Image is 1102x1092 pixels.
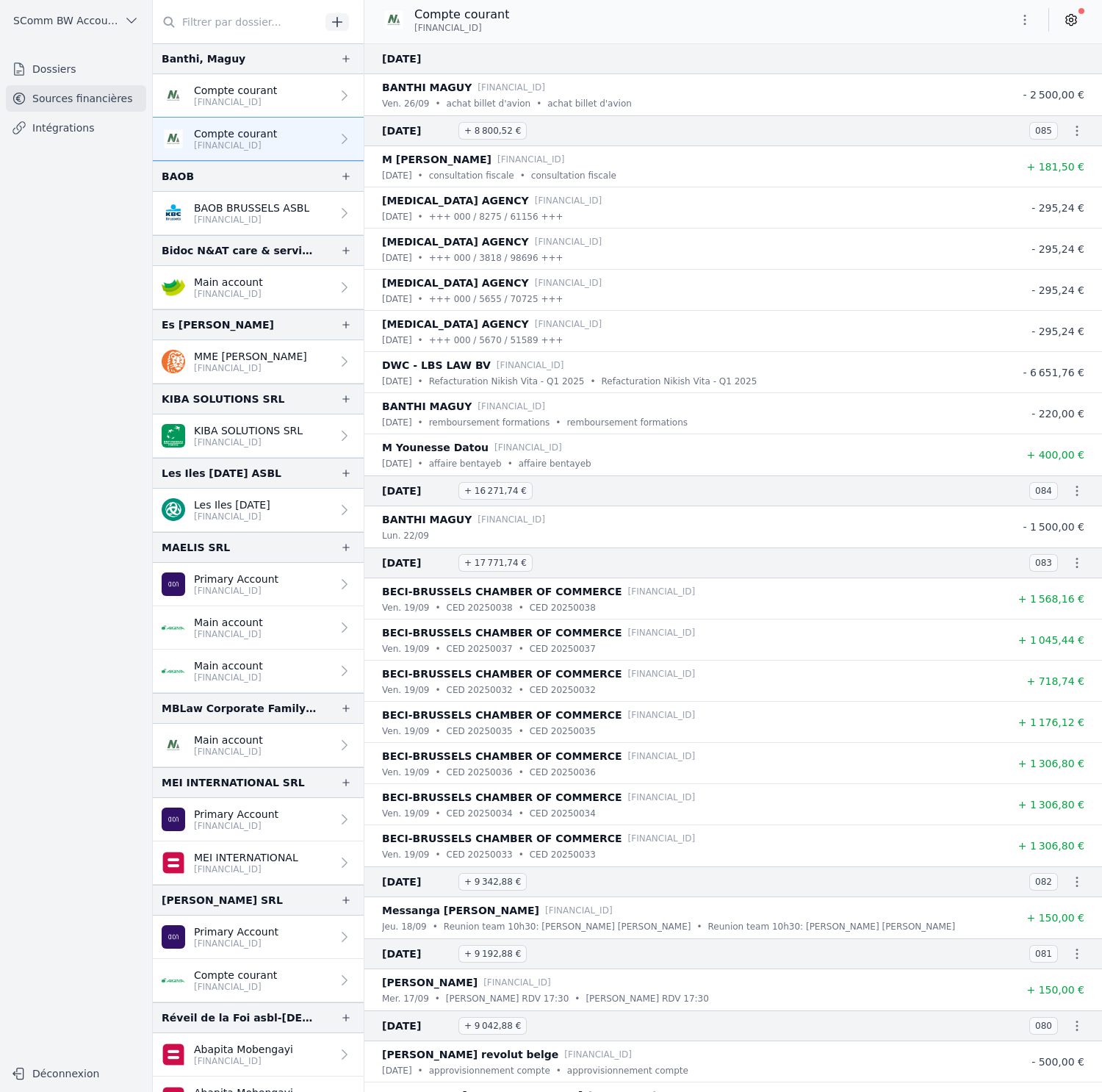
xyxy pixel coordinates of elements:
p: CED 20250036 [447,765,513,780]
p: CED 20250038 [447,600,513,615]
p: Refacturation Nikish Vita - Q1 2025 [429,374,585,389]
p: [FINANCIAL_ID] [483,975,551,990]
p: approvisionnement compte [429,1063,550,1078]
span: 084 [1029,482,1058,500]
p: CED 20250038 [530,600,596,615]
p: [FINANCIAL_ID] [194,214,309,226]
p: [MEDICAL_DATA] AGENCY [382,233,529,251]
p: BAOB BRUSSELS ASBL [194,201,309,215]
span: [DATE] [382,482,453,500]
p: affaire bentayeb [519,456,591,471]
span: + 9 192,88 € [458,945,527,963]
a: Sources financières [6,85,146,112]
p: MEI INTERNATIONAL [194,850,298,865]
p: [FINANCIAL_ID] [628,790,696,805]
div: • [536,96,541,111]
p: approvisionnement compte [567,1063,688,1078]
p: [FINANCIAL_ID] [194,1055,293,1067]
p: M Younesse Datou [382,439,489,456]
p: +++ 000 / 5655 / 70725 +++ [429,292,563,306]
p: CED 20250033 [530,847,596,862]
span: [DATE] [382,122,453,140]
p: [FINANCIAL_ID] [194,362,307,374]
p: CED 20250037 [447,642,513,656]
input: Filtrer par dossier... [153,9,320,35]
a: Les Iles [DATE] [FINANCIAL_ID] [153,489,364,532]
p: Main account [194,658,263,673]
p: ven. 19/09 [382,683,429,697]
span: [DATE] [382,945,453,963]
div: • [435,642,440,656]
p: [FINANCIAL_ID] [497,358,564,373]
p: ven. 19/09 [382,600,429,615]
img: NAGELMACKERS_BNAGBEBBXXX.png [162,127,185,151]
img: AION_BMPBBEBBXXX.png [162,925,185,949]
a: Compte courant [FINANCIAL_ID] [153,959,364,1002]
a: Main account [FINANCIAL_ID] [153,724,364,767]
div: • [418,168,423,183]
div: • [418,456,423,471]
span: + 150,00 € [1026,912,1084,924]
img: NAGELMACKERS_BNAGBEBBXXX.png [162,84,185,107]
span: - 220,00 € [1031,408,1084,420]
p: [PERSON_NAME] [382,974,478,991]
img: ARGENTA_ARSPBE22.png [162,969,185,992]
img: KBC_BRUSSELS_KREDBEBB.png [162,201,185,225]
span: + 181,50 € [1026,161,1084,173]
img: crelan.png [162,276,185,299]
p: Compte courant [194,968,277,983]
a: Primary Account [FINANCIAL_ID] [153,563,364,606]
div: • [519,847,524,862]
p: [DATE] [382,292,412,306]
div: • [418,251,423,265]
img: ARGENTA_ARSPBE22.png [162,659,185,683]
div: • [418,209,423,224]
p: [FINANCIAL_ID] [194,672,263,683]
p: Compte courant [414,6,509,24]
img: NAGELMACKERS_BNAGBEBBXXX.png [382,8,406,32]
p: [DATE] [382,209,412,224]
p: [FINANCIAL_ID] [535,276,602,290]
a: Main account [FINANCIAL_ID] [153,266,364,309]
span: - 6 651,76 € [1023,367,1084,378]
p: BANTHI MAGUY [382,398,472,415]
p: CED 20250032 [447,683,513,697]
p: mer. 17/09 [382,991,429,1006]
span: - 295,24 € [1031,284,1084,296]
div: • [519,765,524,780]
p: ven. 19/09 [382,724,429,739]
img: NAGELMACKERS_BNAGBEBBXXX.png [162,733,185,757]
img: ing.png [162,350,185,373]
p: [FINANCIAL_ID] [478,399,545,414]
p: CED 20250035 [447,724,513,739]
p: [FINANCIAL_ID] [194,96,277,108]
div: Les Iles [DATE] ASBL [162,464,281,482]
span: + 1 306,80 € [1018,840,1084,852]
p: Abapita Mobengayi [194,1042,293,1057]
p: [DATE] [382,456,412,471]
p: +++ 000 / 3818 / 98696 +++ [429,251,563,265]
p: Main account [194,733,263,747]
span: + 16 271,74 € [458,482,533,500]
p: CED 20250036 [530,765,596,780]
span: [DATE] [382,1017,453,1035]
p: remboursement formations [429,415,550,430]
p: Reunion team 10h30: [PERSON_NAME] [PERSON_NAME] [444,919,691,934]
p: [FINANCIAL_ID] [628,584,696,599]
p: [FINANCIAL_ID] [628,831,696,846]
div: • [435,683,440,697]
p: BECI-BRUSSELS CHAMBER OF COMMERCE [382,706,622,724]
p: CED 20250032 [530,683,596,697]
p: [FINANCIAL_ID] [194,746,263,758]
div: • [519,806,524,821]
span: + 718,74 € [1026,675,1084,687]
img: BNP_BE_BUSINESS_GEBABEBB.png [162,424,185,448]
div: • [418,415,423,430]
span: - 295,24 € [1031,202,1084,214]
p: [FINANCIAL_ID] [194,820,278,832]
p: [FINANCIAL_ID] [194,511,270,522]
a: BAOB BRUSSELS ASBL [FINANCIAL_ID] [153,192,364,235]
span: [DATE] [382,50,453,68]
p: lun. 22/09 [382,528,429,543]
div: • [435,991,440,1006]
